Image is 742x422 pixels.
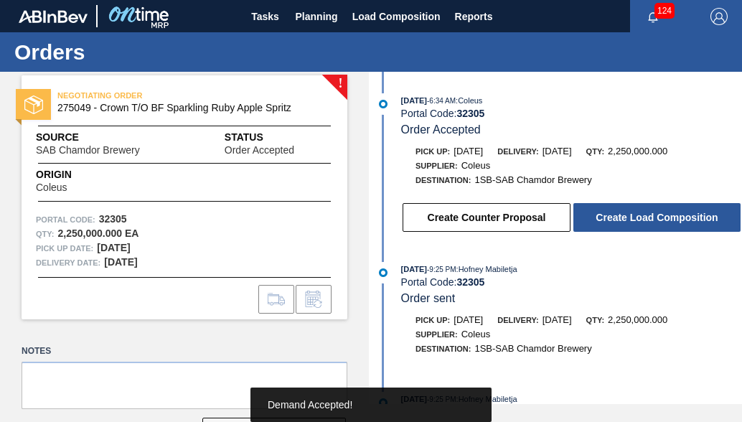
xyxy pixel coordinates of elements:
[461,160,490,171] span: Coleus
[654,3,675,19] span: 124
[14,44,269,60] h1: Orders
[543,146,572,156] span: [DATE]
[36,167,103,182] span: Origin
[454,146,483,156] span: [DATE]
[268,399,352,411] span: Demand Accepted!
[401,96,427,105] span: [DATE]
[456,96,482,105] span: : Coleus
[36,241,93,255] span: Pick up Date:
[401,108,742,119] div: Portal Code:
[97,242,130,253] strong: [DATE]
[225,145,294,156] span: Order Accepted
[608,146,667,156] span: 2,250,000.000
[296,285,332,314] div: Inform order change
[415,344,471,353] span: Destination:
[24,95,43,114] img: status
[401,292,456,304] span: Order sent
[379,268,388,277] img: atual
[36,145,140,156] span: SAB Chamdor Brewery
[456,265,517,273] span: : Hofney Mabiletja
[415,330,458,339] span: Supplier:
[99,213,127,225] strong: 32305
[456,395,517,403] span: : Hofney Mabiletja
[57,228,138,239] strong: 2,250,000.000 EA
[427,266,456,273] span: - 9:25 PM
[474,343,591,354] span: 1SB-SAB Chamdor Brewery
[22,341,347,362] label: Notes
[586,147,604,156] span: Qty:
[586,316,604,324] span: Qty:
[258,285,294,314] div: Go to Load Composition
[573,203,741,232] button: Create Load Composition
[36,182,67,193] span: Coleus
[104,256,137,268] strong: [DATE]
[352,8,441,25] span: Load Composition
[415,161,458,170] span: Supplier:
[710,8,728,25] img: Logout
[454,314,483,325] span: [DATE]
[250,8,281,25] span: Tasks
[415,316,450,324] span: Pick up:
[456,276,484,288] strong: 32305
[461,329,490,339] span: Coleus
[36,255,100,270] span: Delivery Date:
[36,130,183,145] span: Source
[415,176,471,184] span: Destination:
[403,203,570,232] button: Create Counter Proposal
[401,265,427,273] span: [DATE]
[455,8,493,25] span: Reports
[543,314,572,325] span: [DATE]
[474,174,591,185] span: 1SB-SAB Chamdor Brewery
[379,100,388,108] img: atual
[57,88,258,103] span: NEGOTIATING ORDER
[19,10,88,23] img: TNhmsLtSVTkK8tSr43FrP2fwEKptu5GPRR3wAAAABJRU5ErkJggg==
[608,314,667,325] span: 2,250,000.000
[225,130,333,145] span: Status
[456,108,484,119] strong: 32305
[36,227,54,241] span: Qty :
[401,123,481,136] span: Order Accepted
[427,97,456,105] span: - 6:34 AM
[497,147,538,156] span: Delivery:
[415,147,450,156] span: Pick up:
[296,8,338,25] span: Planning
[497,316,538,324] span: Delivery:
[401,276,742,288] div: Portal Code:
[36,212,95,227] span: Portal Code:
[57,103,318,113] span: 275049 - Crown T/O BF Sparkling Ruby Apple Spritz
[630,6,676,27] button: Notifications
